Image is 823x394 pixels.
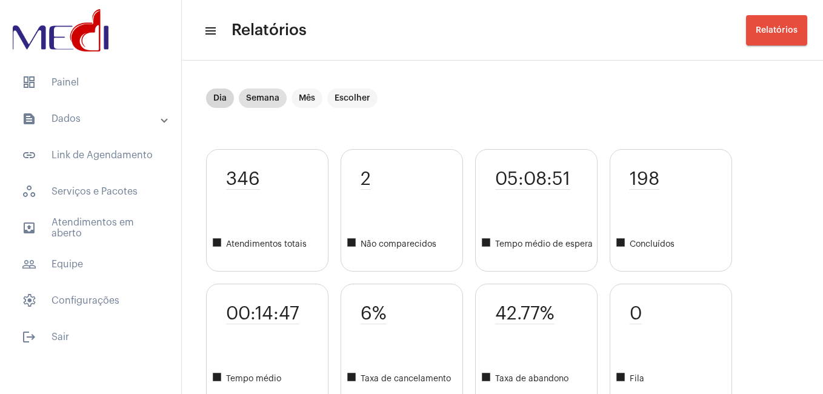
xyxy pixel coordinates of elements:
[12,213,169,242] span: Atendimentos em aberto
[22,112,162,126] mat-panel-title: Dados
[630,169,659,190] span: 198
[361,169,371,190] span: 2
[292,88,322,108] mat-chip: Mês
[12,141,169,170] span: Link de Agendamento
[481,237,495,252] mat-icon: square
[212,237,226,252] mat-icon: square
[22,112,36,126] mat-icon: sidenav icon
[226,304,299,324] span: 00:14:47
[615,237,731,252] span: Concluídos
[12,68,169,97] span: Painel
[206,88,234,108] mat-chip: Dia
[361,304,387,324] span: 6%
[204,24,216,38] mat-icon: sidenav icon
[346,237,462,252] span: Não comparecidos
[615,372,731,386] span: Fila
[22,257,36,272] mat-icon: sidenav icon
[346,237,361,252] mat-icon: square
[12,250,169,279] span: Equipe
[212,237,328,252] span: Atendimentos totais
[22,184,36,199] span: sidenav icon
[22,330,36,344] mat-icon: sidenav icon
[22,293,36,308] span: sidenav icon
[615,237,630,252] mat-icon: square
[10,6,112,55] img: d3a1b5fa-500b-b90f-5a1c-719c20e9830b.png
[481,237,597,252] span: Tempo médio de espera
[746,15,807,45] button: Relatórios
[481,372,495,386] mat-icon: square
[7,104,181,133] mat-expansion-panel-header: sidenav iconDados
[481,372,597,386] span: Taxa de abandono
[12,177,169,206] span: Serviços e Pacotes
[22,148,36,162] mat-icon: sidenav icon
[212,372,226,386] mat-icon: square
[12,286,169,315] span: Configurações
[495,304,555,324] span: 42.77%
[12,322,169,352] span: Sair
[630,304,642,324] span: 0
[346,372,361,386] mat-icon: square
[495,169,570,190] span: 05:08:51
[232,21,307,40] span: Relatórios
[22,221,36,235] mat-icon: sidenav icon
[615,372,630,386] mat-icon: square
[226,169,260,190] span: 346
[346,372,462,386] span: Taxa de cancelamento
[22,75,36,90] span: sidenav icon
[327,88,378,108] mat-chip: Escolher
[756,26,798,35] span: Relatórios
[239,88,287,108] mat-chip: Semana
[212,372,328,386] span: Tempo médio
